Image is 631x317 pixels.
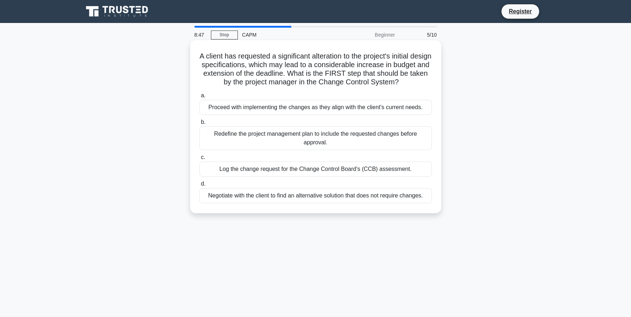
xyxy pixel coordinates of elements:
[199,126,432,150] div: Redefine the project management plan to include the requested changes before approval.
[238,28,336,42] div: CAPM
[504,7,536,16] a: Register
[399,28,441,42] div: 5/10
[199,100,432,115] div: Proceed with implementing the changes as they align with the client's current needs.
[336,28,399,42] div: Beginner
[211,31,238,39] a: Stop
[199,188,432,203] div: Negotiate with the client to find an alternative solution that does not require changes.
[201,181,206,187] span: d.
[199,162,432,177] div: Log the change request for the Change Control Board's (CCB) assessment.
[201,92,206,98] span: a.
[201,154,205,160] span: c.
[190,28,211,42] div: 8:47
[201,119,206,125] span: b.
[199,52,433,87] h5: A client has requested a significant alteration to the project's initial design specifications, w...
